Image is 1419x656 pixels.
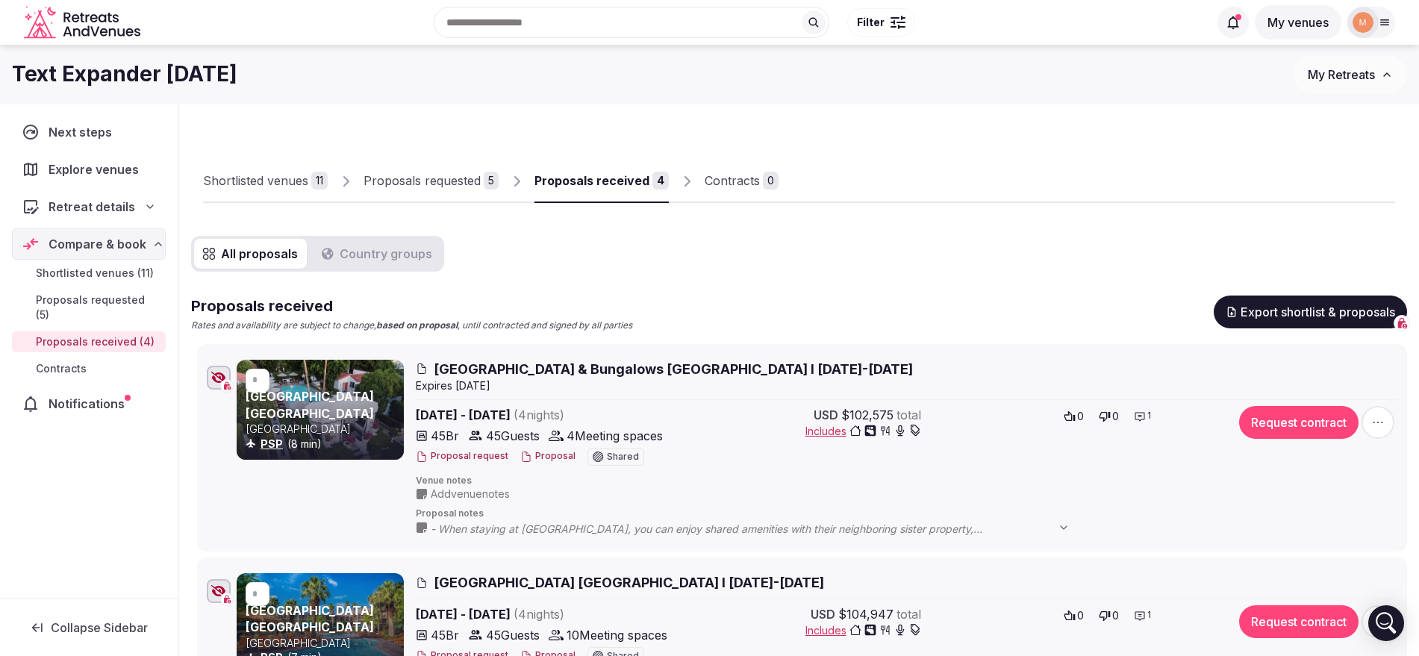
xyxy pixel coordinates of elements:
[514,407,564,422] span: ( 4 night s )
[12,331,166,352] a: Proposals received (4)
[1112,608,1119,623] span: 0
[484,172,499,190] div: 5
[1239,605,1359,638] button: Request contract
[203,172,308,190] div: Shortlisted venues
[1112,409,1119,424] span: 0
[805,424,921,439] button: Includes
[12,116,166,148] a: Next steps
[1353,12,1373,33] img: marina
[12,263,166,284] a: Shortlisted venues (11)
[261,437,283,450] a: PSP
[376,319,458,331] strong: based on proposal
[1214,296,1407,328] button: Export shortlist & proposals
[1368,605,1404,641] div: Open Intercom Messenger
[1255,5,1341,40] button: My venues
[1059,406,1088,427] button: 0
[416,378,1397,393] div: Expire s [DATE]
[1147,609,1151,622] span: 1
[49,160,145,178] span: Explore venues
[1094,406,1123,427] button: 0
[416,406,679,424] span: [DATE] - [DATE]
[12,290,166,325] a: Proposals requested (5)
[814,406,838,424] span: USD
[857,15,885,30] span: Filter
[486,427,540,445] span: 45 Guests
[416,475,1397,487] span: Venue notes
[1129,605,1156,626] button: 1
[1077,608,1084,623] span: 0
[313,239,441,269] button: Country groups
[36,361,87,376] span: Contracts
[416,605,679,623] span: [DATE] - [DATE]
[12,358,166,379] a: Contracts
[705,160,779,203] a: Contracts0
[246,422,401,437] p: [GEOGRAPHIC_DATA]
[486,626,540,644] span: 45 Guests
[1239,406,1359,439] button: Request contract
[416,450,508,463] button: Proposal request
[49,123,118,141] span: Next steps
[12,388,166,419] a: Notifications
[364,172,481,190] div: Proposals requested
[12,611,166,644] button: Collapse Sidebar
[1094,605,1123,626] button: 0
[49,198,135,216] span: Retreat details
[838,605,893,623] span: $104,947
[36,334,155,349] span: Proposals received (4)
[203,160,328,203] a: Shortlisted venues11
[520,450,576,463] button: Proposal
[12,60,237,89] h1: Text Expander [DATE]
[431,626,459,644] span: 45 Br
[847,8,915,37] button: Filter
[194,239,307,269] button: All proposals
[12,154,166,185] a: Explore venues
[763,172,779,190] div: 0
[1294,56,1407,93] button: My Retreats
[431,427,459,445] span: 45 Br
[607,452,639,461] span: Shared
[534,172,649,190] div: Proposals received
[705,172,760,190] div: Contracts
[1147,410,1151,422] span: 1
[49,395,131,413] span: Notifications
[24,6,143,40] svg: Retreats and Venues company logo
[36,266,154,281] span: Shortlisted venues (11)
[805,623,921,638] button: Includes
[841,406,893,424] span: $102,575
[51,620,148,635] span: Collapse Sidebar
[652,172,669,190] div: 4
[1129,406,1156,427] button: 1
[1059,605,1088,626] button: 0
[434,573,824,592] span: [GEOGRAPHIC_DATA] [GEOGRAPHIC_DATA] I [DATE]-[DATE]
[811,605,835,623] span: USD
[1255,15,1341,30] a: My venues
[36,293,160,322] span: Proposals requested (5)
[246,636,401,651] p: [GEOGRAPHIC_DATA]
[191,319,632,332] p: Rates and availability are subject to change, , until contracted and signed by all parties
[246,389,374,420] a: [GEOGRAPHIC_DATA] [GEOGRAPHIC_DATA]
[567,427,663,445] span: 4 Meeting spaces
[24,6,143,40] a: Visit the homepage
[1077,409,1084,424] span: 0
[567,626,667,644] span: 10 Meeting spaces
[431,487,510,502] span: Add venue notes
[434,360,913,378] span: [GEOGRAPHIC_DATA] & Bungalows [GEOGRAPHIC_DATA] I [DATE]-[DATE]
[1308,67,1375,82] span: My Retreats
[246,603,374,634] a: [GEOGRAPHIC_DATA] [GEOGRAPHIC_DATA]
[416,507,1397,520] span: Proposal notes
[364,160,499,203] a: Proposals requested5
[514,607,564,622] span: ( 4 night s )
[534,160,669,203] a: Proposals received4
[246,437,401,452] div: (8 min)
[311,172,328,190] div: 11
[896,605,921,623] span: total
[49,235,146,253] span: Compare & book
[191,296,632,316] h2: Proposals received
[896,406,921,424] span: total
[431,522,1085,537] span: - When staying at [GEOGRAPHIC_DATA], you can enjoy shared amenities with their neighboring sister...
